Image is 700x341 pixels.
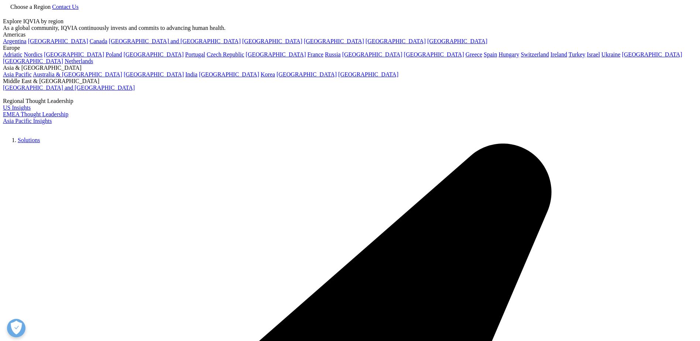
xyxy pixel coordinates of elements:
a: Asia Pacific Insights [3,118,52,124]
a: Turkey [569,51,586,58]
a: Contact Us [52,4,79,10]
div: Regional Thought Leadership [3,98,697,104]
span: Choose a Region [10,4,51,10]
div: Middle East & [GEOGRAPHIC_DATA] [3,78,697,85]
a: EMEA Thought Leadership [3,111,68,117]
a: [GEOGRAPHIC_DATA] [44,51,104,58]
a: Canada [90,38,107,44]
a: [GEOGRAPHIC_DATA] [276,71,337,77]
a: Ireland [551,51,567,58]
a: [GEOGRAPHIC_DATA] [427,38,487,44]
a: [GEOGRAPHIC_DATA] [342,51,402,58]
div: Asia & [GEOGRAPHIC_DATA] [3,65,697,71]
a: Asia Pacific [3,71,32,77]
button: Präferenzen öffnen [7,319,25,337]
a: India [185,71,197,77]
a: [GEOGRAPHIC_DATA] [246,51,306,58]
a: [GEOGRAPHIC_DATA] [366,38,426,44]
a: Poland [106,51,122,58]
a: Israel [587,51,600,58]
a: Czech Republic [207,51,244,58]
a: Netherlands [65,58,93,64]
a: US Insights [3,104,31,111]
a: Nordics [24,51,42,58]
a: Spain [484,51,497,58]
a: [GEOGRAPHIC_DATA] [124,71,184,77]
div: Europe [3,45,697,51]
a: Solutions [18,137,40,143]
div: As a global community, IQVIA continuously invests and commits to advancing human health. [3,25,697,31]
a: [GEOGRAPHIC_DATA] [622,51,682,58]
a: Ukraine [601,51,621,58]
a: [GEOGRAPHIC_DATA] [3,58,63,64]
a: Greece [465,51,482,58]
a: Argentina [3,38,27,44]
a: Adriatic [3,51,22,58]
a: Portugal [185,51,205,58]
div: Americas [3,31,697,38]
a: [GEOGRAPHIC_DATA] [304,38,364,44]
a: Russia [325,51,341,58]
a: [GEOGRAPHIC_DATA] [124,51,184,58]
a: [GEOGRAPHIC_DATA] [28,38,88,44]
a: Switzerland [521,51,549,58]
a: [GEOGRAPHIC_DATA] [199,71,259,77]
div: Explore IQVIA by region [3,18,697,25]
a: [GEOGRAPHIC_DATA] [404,51,464,58]
a: [GEOGRAPHIC_DATA] [338,71,399,77]
a: [GEOGRAPHIC_DATA] and [GEOGRAPHIC_DATA] [3,85,135,91]
a: [GEOGRAPHIC_DATA] and [GEOGRAPHIC_DATA] [109,38,241,44]
a: [GEOGRAPHIC_DATA] [242,38,302,44]
a: France [307,51,324,58]
a: Hungary [499,51,519,58]
a: Australia & [GEOGRAPHIC_DATA] [33,71,122,77]
a: Korea [261,71,275,77]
